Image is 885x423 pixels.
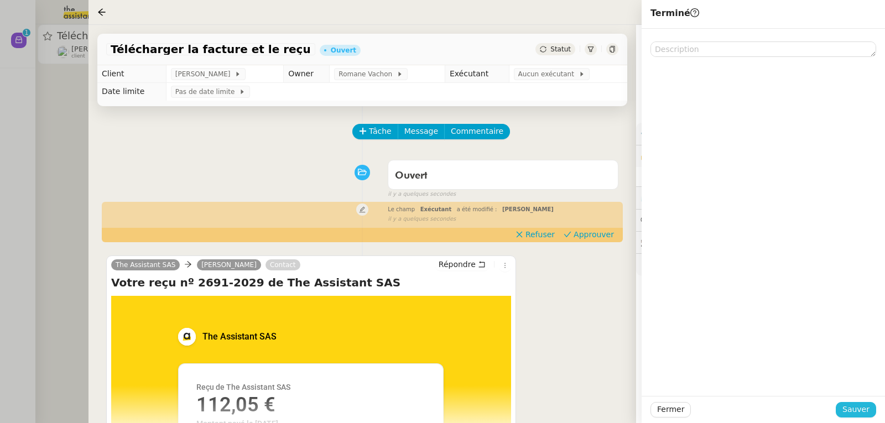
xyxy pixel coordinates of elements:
[502,206,554,212] span: [PERSON_NAME]
[111,275,511,290] h4: Votre reçu nº 2691-2029 de The Assistant SAS
[518,69,579,80] span: Aucun exécutant
[111,44,311,55] span: Télécharger la facture et le reçu
[404,125,438,138] span: Message
[550,45,571,53] span: Statut
[331,47,356,54] div: Ouvert
[369,125,392,138] span: Tâche
[388,190,456,199] span: il y a quelques secondes
[175,69,235,80] span: [PERSON_NAME]
[650,402,691,417] button: Fermer
[339,69,396,80] span: Romane Vachon
[559,228,618,241] button: Approuver
[388,206,415,212] span: Le champ
[444,124,510,139] button: Commentaire
[196,393,275,416] span: 112,05 €
[636,232,885,253] div: 🕵️Autres demandes en cours
[641,260,675,269] span: 🧴
[842,403,870,416] span: Sauver
[398,124,445,139] button: Message
[636,254,885,275] div: 🧴Autres
[657,403,684,416] span: Fermer
[395,171,428,181] span: Ouvert
[641,238,759,247] span: 🕵️
[202,331,277,342] span: The Assistant SAS
[636,145,885,167] div: 🔐Données client
[525,229,555,240] span: Refuser
[116,261,175,269] span: The Assistant SAS
[451,125,503,138] span: Commentaire
[284,65,330,83] td: Owner
[196,383,290,391] span: Reçu de The Assistant SAS
[574,229,614,240] span: Approuver
[388,215,456,224] span: il y a quelques secondes
[445,65,509,83] td: Exécutant
[420,206,452,212] span: Exécutant
[636,210,885,231] div: 💬Commentaires
[650,8,699,18] span: Terminé
[435,258,490,270] button: Répondre
[641,127,698,140] span: ⚙️
[265,260,300,270] a: Contact
[836,402,876,417] button: Sauver
[439,259,476,270] span: Répondre
[175,86,239,97] span: Pas de date limite
[352,124,398,139] button: Tâche
[636,123,885,144] div: ⚙️Procédures
[511,228,559,241] button: Refuser
[641,150,712,163] span: 🔐
[641,216,711,224] span: 💬
[457,206,497,212] span: a été modifié :
[97,83,166,101] td: Date limite
[636,187,885,208] div: ⏲️Tâches 0:00
[197,260,261,270] a: [PERSON_NAME]
[641,193,717,202] span: ⏲️
[97,65,166,83] td: Client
